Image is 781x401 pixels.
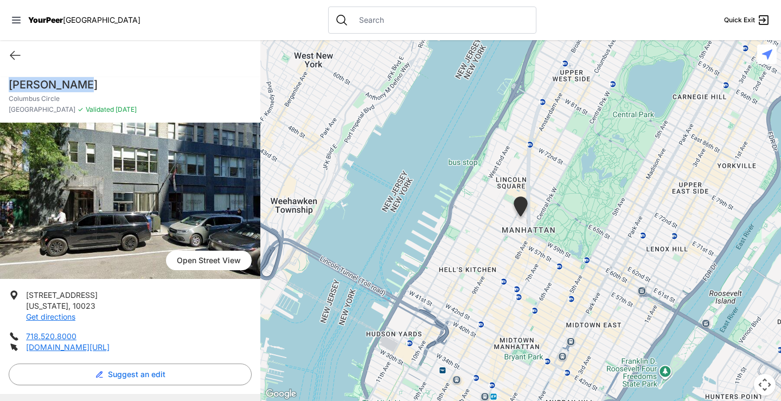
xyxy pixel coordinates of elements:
span: Quick Exit [724,16,755,24]
span: ✓ [78,105,84,114]
span: Validated [86,105,114,113]
a: Get directions [26,312,75,321]
span: [DATE] [114,105,137,113]
img: Google [263,387,299,401]
span: Suggest an edit [108,369,165,380]
span: [GEOGRAPHIC_DATA] [63,15,140,24]
a: YourPeer[GEOGRAPHIC_DATA] [28,17,140,23]
span: [GEOGRAPHIC_DATA] [9,105,75,114]
h1: [PERSON_NAME] [9,77,252,92]
a: 718.520.8000 [26,332,76,341]
span: [US_STATE] [26,301,68,310]
a: [DOMAIN_NAME][URL] [26,342,110,352]
button: Suggest an edit [9,364,252,385]
p: Columbus Circle [9,94,252,103]
span: [STREET_ADDRESS] [26,290,98,300]
span: , [68,301,71,310]
div: Columbus Circle [511,196,530,221]
input: Search [353,15,529,26]
a: Open this area in Google Maps (opens a new window) [263,387,299,401]
a: Quick Exit [724,14,770,27]
span: YourPeer [28,15,63,24]
a: Open Street View [166,251,252,270]
button: Map camera controls [754,374,776,396]
span: 10023 [73,301,95,310]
